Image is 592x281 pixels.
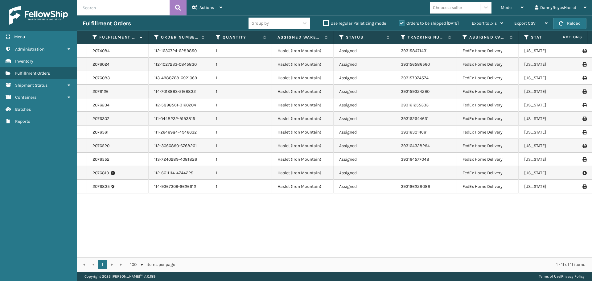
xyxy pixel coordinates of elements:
[561,274,585,279] a: Privacy Policy
[582,130,586,134] i: Print Label
[210,71,272,85] td: 1
[519,71,580,85] td: [US_STATE]
[469,35,507,40] label: Assigned Carrier Service
[334,112,395,126] td: Assigned
[334,58,395,71] td: Assigned
[184,262,585,268] div: 1 - 11 of 11 items
[15,59,33,64] span: Inventory
[149,112,210,126] td: 111-0448232-9193815
[149,44,210,58] td: 112-1630724-6289850
[401,75,429,81] a: 393157974574
[334,44,395,58] td: Assigned
[149,139,210,153] td: 112-3066890-6768261
[543,32,586,42] span: Actions
[346,35,383,40] label: Status
[277,35,322,40] label: Assigned Warehouse
[149,153,210,166] td: 113-7240289-4081826
[408,35,445,40] label: Tracking Number
[582,157,586,162] i: Print Label
[272,71,334,85] td: Haslet (Iron Mountain)
[519,112,580,126] td: [US_STATE]
[272,85,334,98] td: Haslet (Iron Mountain)
[149,180,210,193] td: 114-9367309-6626612
[501,5,512,10] span: Mode
[457,85,519,98] td: FedEx Home Delivery
[272,180,334,193] td: Haslet (Iron Mountain)
[401,102,429,108] a: 393161255333
[582,184,586,189] i: Print Label
[334,126,395,139] td: Assigned
[272,44,334,58] td: Haslet (Iron Mountain)
[92,102,109,108] a: 2076234
[553,18,586,29] button: Reload
[98,260,107,269] a: 1
[92,143,109,149] a: 2076520
[401,48,428,53] a: 393158471431
[519,98,580,112] td: [US_STATE]
[9,6,68,25] img: logo
[92,116,109,122] a: 2076307
[401,62,430,67] a: 393156586560
[582,76,586,80] i: Print Label
[519,153,580,166] td: [US_STATE]
[92,89,109,95] a: 2076126
[334,85,395,98] td: Assigned
[582,89,586,94] i: Print Label
[14,34,25,39] span: Menu
[457,153,519,166] td: FedEx Home Delivery
[252,20,269,27] div: Group by
[15,95,36,100] span: Containers
[210,58,272,71] td: 1
[401,157,429,162] a: 393164577048
[15,83,47,88] span: Shipment Status
[92,129,109,135] a: 2076361
[519,58,580,71] td: [US_STATE]
[582,49,586,53] i: Print Label
[519,85,580,98] td: [US_STATE]
[15,107,31,112] span: Batches
[401,130,428,135] a: 393163014661
[582,103,586,107] i: Print Label
[84,272,155,281] p: Copyright 2023 [PERSON_NAME]™ v 1.0.189
[130,262,139,268] span: 100
[519,180,580,193] td: [US_STATE]
[92,184,110,190] a: 2076835
[433,4,462,11] div: Choose a seller
[272,126,334,139] td: Haslet (Iron Mountain)
[161,35,198,40] label: Order Number
[457,180,519,193] td: FedEx Home Delivery
[457,98,519,112] td: FedEx Home Delivery
[457,166,519,180] td: FedEx Home Delivery
[210,139,272,153] td: 1
[272,166,334,180] td: Haslet (Iron Mountain)
[519,126,580,139] td: [US_STATE]
[99,35,137,40] label: Fulfillment Order Id
[210,180,272,193] td: 1
[210,44,272,58] td: 1
[149,85,210,98] td: 114-7013893-5169832
[149,71,210,85] td: 113-4988768-6921069
[519,139,580,153] td: [US_STATE]
[399,21,459,26] label: Orders to be shipped [DATE]
[272,139,334,153] td: Haslet (Iron Mountain)
[401,143,430,148] a: 393164328294
[83,20,131,27] h3: Fulfillment Orders
[457,112,519,126] td: FedEx Home Delivery
[334,180,395,193] td: Assigned
[149,166,210,180] td: 112-6611114-4744225
[92,170,109,176] a: 2076819
[401,184,430,189] a: 393166228088
[519,166,580,180] td: [US_STATE]
[531,35,568,40] label: State
[130,260,175,269] span: items per page
[92,48,110,54] a: 2074084
[401,116,429,121] a: 393162644631
[472,21,497,26] span: Export to .xls
[15,119,30,124] span: Reports
[334,71,395,85] td: Assigned
[15,47,44,52] span: Administration
[15,71,50,76] span: Fulfillment Orders
[539,274,560,279] a: Terms of Use
[457,71,519,85] td: FedEx Home Delivery
[323,21,386,26] label: Use regular Palletizing mode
